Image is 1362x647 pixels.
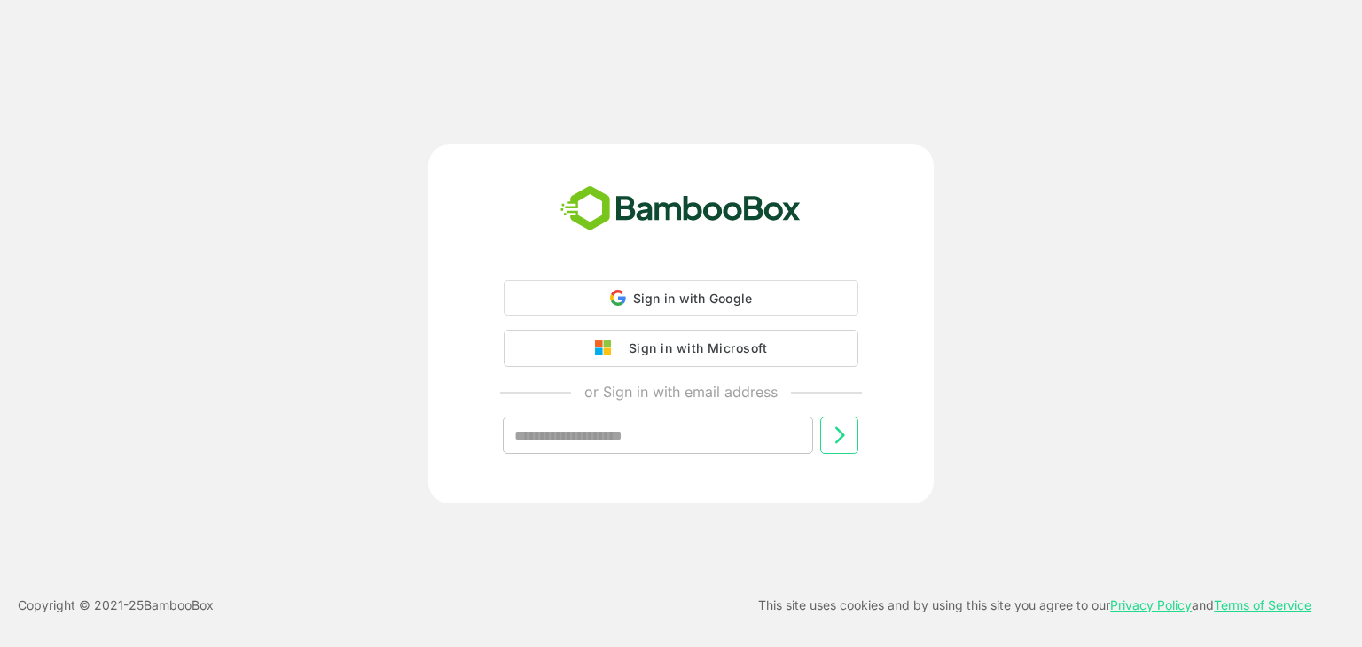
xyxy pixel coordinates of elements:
[551,180,810,238] img: bamboobox
[1110,597,1192,612] a: Privacy Policy
[758,595,1311,616] p: This site uses cookies and by using this site you agree to our and
[620,337,767,360] div: Sign in with Microsoft
[584,381,778,402] p: or Sign in with email address
[633,291,753,306] span: Sign in with Google
[18,595,214,616] p: Copyright © 2021- 25 BambooBox
[1214,597,1311,612] a: Terms of Service
[504,280,858,316] div: Sign in with Google
[504,330,858,367] button: Sign in with Microsoft
[595,340,620,356] img: google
